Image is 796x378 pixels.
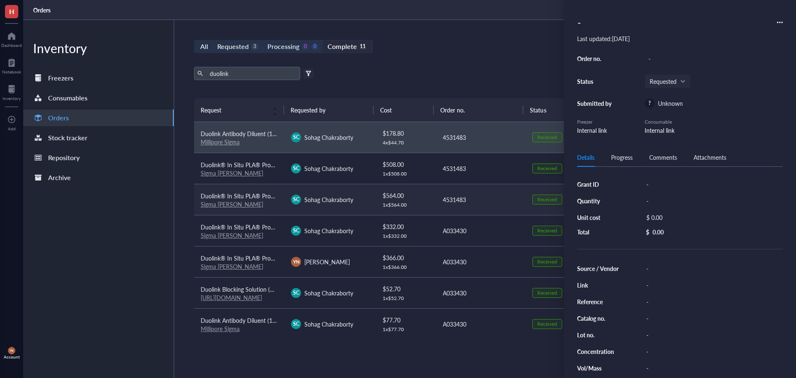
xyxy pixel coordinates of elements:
div: $ 332.00 [383,222,429,231]
div: Attachments [694,153,726,162]
div: Account [4,354,20,359]
span: Duolink Blocking Solution (1X) [201,285,279,293]
div: Last updated: [DATE] [577,35,783,42]
div: - [643,329,783,341]
div: - [643,312,783,324]
span: [PERSON_NAME] [304,258,350,266]
th: Requested by [284,98,374,122]
th: Status [523,98,583,122]
div: Received [537,290,557,296]
div: Freezers [48,72,73,84]
span: SC [293,289,299,297]
span: Sohag Chakraborty [304,195,353,204]
div: Requested [217,41,249,52]
a: Orders [33,6,52,14]
td: A033430 [435,277,526,308]
div: 1 x $ 366.00 [383,264,429,271]
a: Sigma [PERSON_NAME] [201,200,263,208]
div: Complete [328,41,357,52]
span: Request [201,105,267,115]
div: All [200,41,208,52]
span: Duolink® In Situ PLA® Probe Anti-Goat MINUS [201,192,324,200]
div: Reference [577,298,619,305]
div: Consumables [48,92,87,104]
a: Repository [23,149,174,166]
td: A033430 [435,215,526,246]
div: Catalog no. [577,315,619,322]
div: Lot no. [577,331,619,339]
span: Duolink® In Situ PLA® Probe Anti-Goat MINUS [201,254,324,262]
div: - [645,53,783,64]
div: Received [537,259,557,265]
div: Freezer [577,118,614,126]
a: Freezers [23,70,174,86]
span: Unknown [658,99,683,107]
div: A033430 [443,288,519,298]
span: SC [293,134,299,141]
a: Inventory [2,83,21,101]
div: 1 x $ 77.70 [383,326,429,333]
div: Received [537,227,557,234]
span: Sohag Chakraborty [304,133,353,141]
div: 4531483 [443,164,519,173]
span: SC [293,227,299,234]
div: Submitted by [577,100,614,107]
div: Total [577,228,619,236]
a: Millipore Sigma [201,324,240,333]
span: Duolink® In Situ PLA® Probe Anti-Mouse PLUS [201,223,324,231]
div: Received [537,196,557,203]
div: Inventory [2,96,21,101]
td: 4531483 [435,153,526,184]
span: Duolink Antibody Diluent (1X) [201,316,278,324]
div: Unit cost [577,214,619,221]
div: 1 x $ 52.70 [383,295,429,302]
div: Comments [649,153,677,162]
td: 4531483 [435,122,526,153]
a: Consumables [23,90,174,106]
div: 1 x $ 564.00 [383,202,429,208]
div: 4531483 [443,195,519,204]
span: Sohag Chakraborty [304,320,353,328]
td: A033430 [435,246,526,277]
div: Archive [48,172,71,183]
span: YN [10,349,14,353]
div: segmented control [194,40,373,53]
span: ? [648,100,651,107]
div: $ 77.70 [383,315,429,324]
div: $ 564.00 [383,191,429,200]
div: $ 366.00 [383,253,429,262]
td: 4531483 [435,184,526,215]
div: - [643,178,783,190]
div: Inventory [23,40,174,56]
span: Duolink® In Situ PLA® Probe Anti-Mouse PLUS [201,161,324,169]
div: Vol/Mass [577,364,619,372]
div: Processing [267,41,299,52]
div: Dashboard [1,43,22,48]
div: Details [577,153,595,162]
a: Orders [23,110,174,126]
th: Cost [374,98,433,122]
div: 1 x $ 508.00 [383,171,429,177]
div: Repository [48,152,80,163]
a: Stock tracker [23,129,174,146]
input: Find orders in table [206,67,297,80]
div: - [643,362,783,374]
span: H [9,6,14,17]
div: $ 178.80 [383,129,429,138]
div: - [643,346,783,357]
div: Notebook [2,69,21,74]
div: Grant ID [577,180,619,188]
th: Request [194,98,284,122]
div: 4531483 [443,133,519,142]
a: Sigma [PERSON_NAME] [201,169,263,177]
span: Sohag Chakraborty [304,227,353,235]
div: A033430 [443,226,519,235]
div: - [643,263,783,274]
div: - [643,279,783,291]
div: Orders [48,112,69,124]
div: - [574,13,585,32]
div: Consumable [645,118,783,126]
a: Millipore Sigma [201,138,240,146]
div: Received [537,165,557,172]
div: 4 x $ 44.70 [383,139,429,146]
